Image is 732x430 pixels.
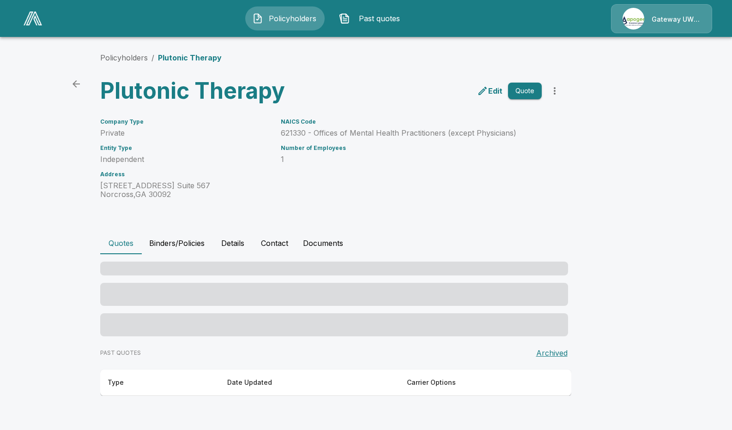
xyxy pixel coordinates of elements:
[488,85,502,96] p: Edit
[339,13,350,24] img: Past quotes Icon
[100,349,141,357] p: PAST QUOTES
[142,232,212,254] button: Binders/Policies
[100,181,270,199] p: [STREET_ADDRESS] Suite 567 Norcross , GA 30092
[508,83,542,100] button: Quote
[100,145,270,151] h6: Entity Type
[220,370,399,396] th: Date Updated
[100,155,270,164] p: Independent
[611,4,712,33] a: Agency IconGateway UW dba Apogee
[100,370,220,396] th: Type
[545,82,564,100] button: more
[100,370,571,396] table: responsive table
[332,6,411,30] button: Past quotes IconPast quotes
[245,6,325,30] button: Policyholders IconPolicyholders
[399,370,539,396] th: Carrier Options
[212,232,254,254] button: Details
[254,232,296,254] button: Contact
[100,232,142,254] button: Quotes
[281,119,541,125] h6: NAICS Code
[354,13,405,24] span: Past quotes
[67,75,85,93] a: back
[281,145,541,151] h6: Number of Employees
[151,52,154,63] li: /
[532,344,571,362] button: Archived
[100,53,148,62] a: Policyholders
[475,84,504,98] a: edit
[281,155,541,164] p: 1
[100,171,270,178] h6: Address
[158,52,222,63] p: Plutonic Therapy
[623,8,644,30] img: Agency Icon
[652,15,701,24] p: Gateway UW dba Apogee
[296,232,351,254] button: Documents
[100,129,270,137] p: Private
[24,12,42,25] img: AA Logo
[281,129,541,137] p: 621330 - Offices of Mental Health Practitioners (except Physicians)
[100,232,632,254] div: policyholder tabs
[100,119,270,125] h6: Company Type
[100,78,328,104] h3: Plutonic Therapy
[267,13,318,24] span: Policyholders
[100,52,222,63] nav: breadcrumb
[252,13,263,24] img: Policyholders Icon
